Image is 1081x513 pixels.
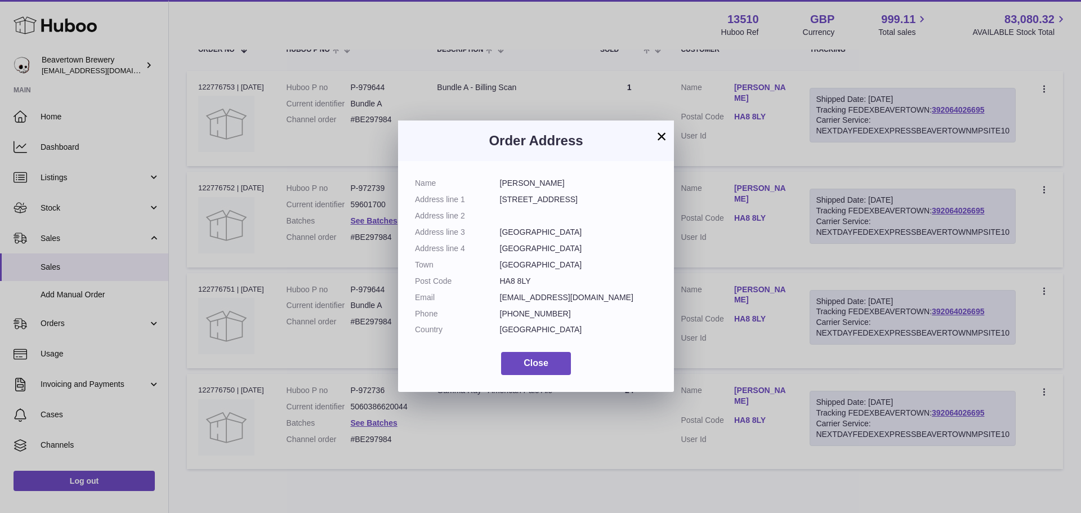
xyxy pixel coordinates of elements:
[500,178,658,189] dd: [PERSON_NAME]
[500,194,658,205] dd: [STREET_ADDRESS]
[500,260,658,270] dd: [GEOGRAPHIC_DATA]
[415,324,500,335] dt: Country
[500,324,658,335] dd: [GEOGRAPHIC_DATA]
[415,243,500,254] dt: Address line 4
[415,211,500,221] dt: Address line 2
[500,309,658,319] dd: [PHONE_NUMBER]
[500,292,658,303] dd: [EMAIL_ADDRESS][DOMAIN_NAME]
[415,227,500,238] dt: Address line 3
[501,352,571,375] button: Close
[415,309,500,319] dt: Phone
[500,243,658,254] dd: [GEOGRAPHIC_DATA]
[415,260,500,270] dt: Town
[415,132,657,150] h3: Order Address
[415,178,500,189] dt: Name
[415,292,500,303] dt: Email
[415,194,500,205] dt: Address line 1
[415,276,500,287] dt: Post Code
[500,227,658,238] dd: [GEOGRAPHIC_DATA]
[655,130,668,143] button: ×
[500,276,658,287] dd: HA8 8LY
[524,358,548,368] span: Close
